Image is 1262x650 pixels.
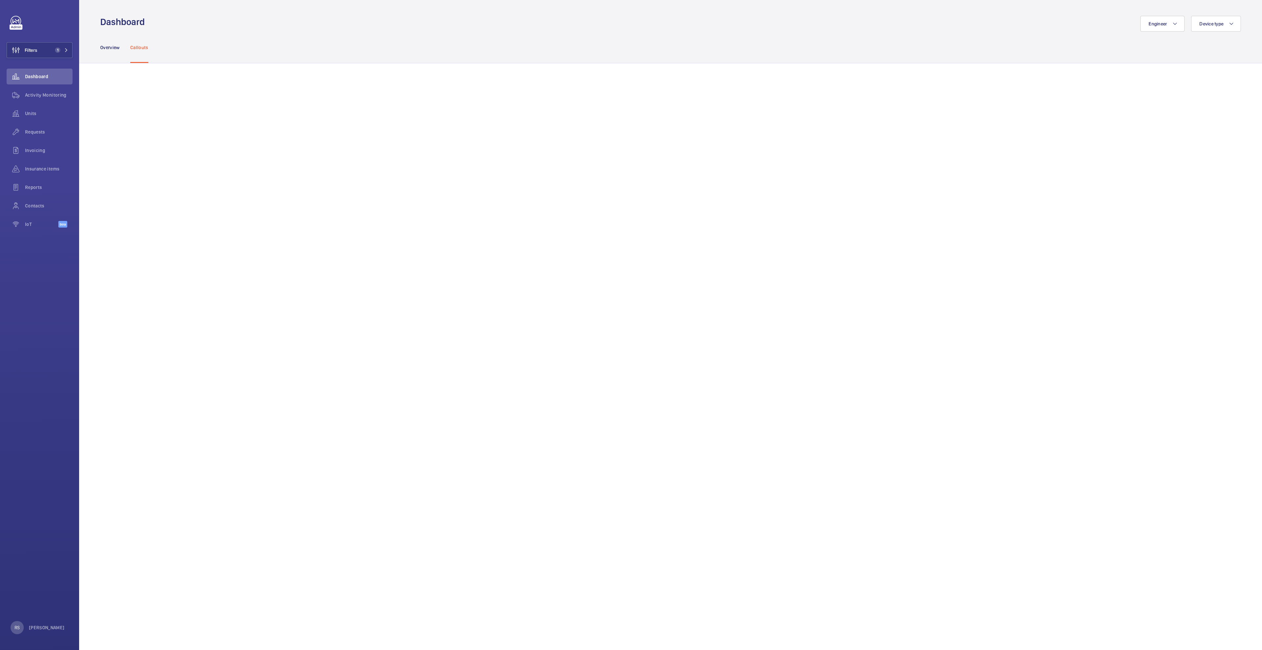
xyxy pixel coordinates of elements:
button: Device type [1191,16,1241,32]
button: Engineer [1140,16,1185,32]
span: Insurance items [25,166,73,172]
span: Requests [25,129,73,135]
span: Units [25,110,73,117]
p: [PERSON_NAME] [29,624,65,631]
p: Overview [100,44,120,51]
p: RS [15,624,20,631]
span: 1 [55,47,60,53]
span: Beta [58,221,67,228]
span: Dashboard [25,73,73,80]
h1: Dashboard [100,16,149,28]
span: Activity Monitoring [25,92,73,98]
span: IoT [25,221,58,228]
span: Device type [1199,21,1223,26]
span: Engineer [1149,21,1167,26]
span: Invoicing [25,147,73,154]
button: Filters1 [7,42,73,58]
span: Reports [25,184,73,191]
span: Contacts [25,202,73,209]
p: Callouts [130,44,148,51]
span: Filters [25,47,37,53]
